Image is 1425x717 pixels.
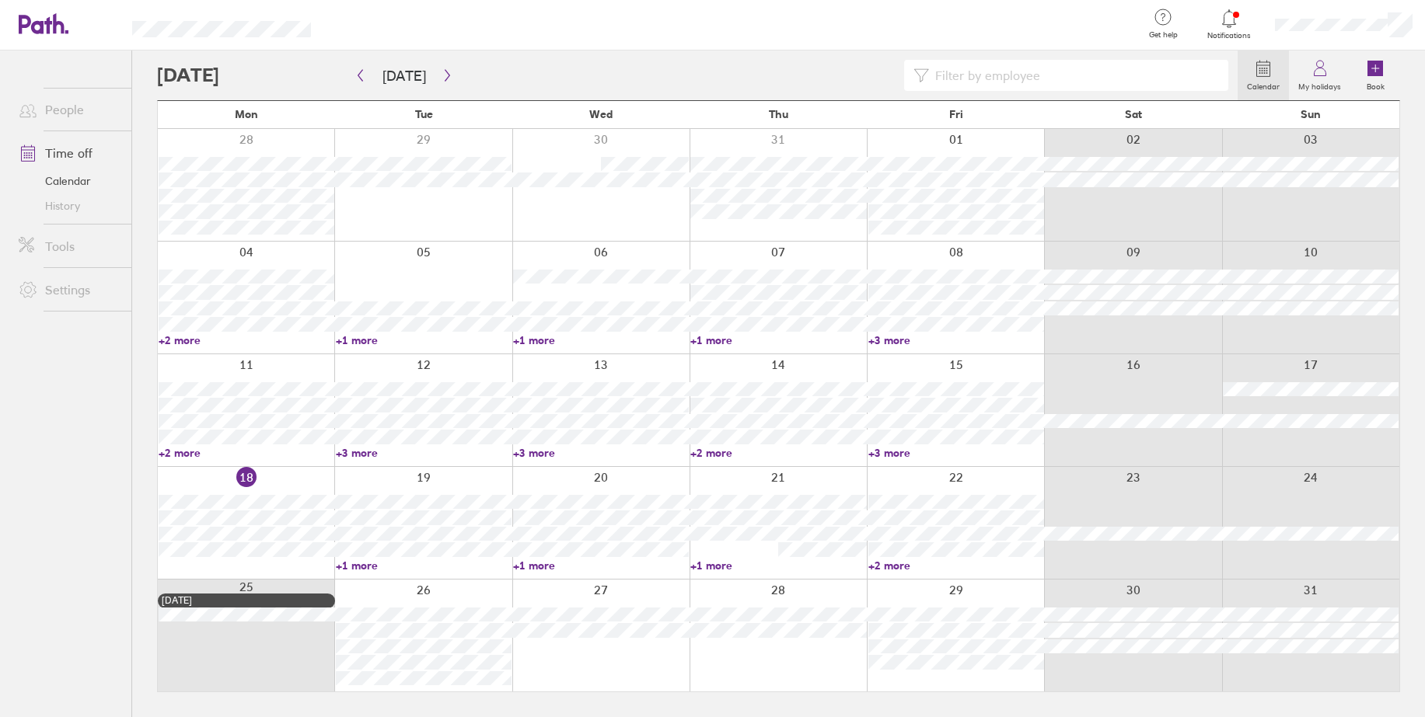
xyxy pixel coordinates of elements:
a: +3 more [868,333,1044,347]
span: Thu [769,108,788,120]
a: My holidays [1289,50,1350,100]
label: Book [1357,78,1394,92]
a: History [6,193,131,218]
a: +3 more [513,446,689,460]
a: Time off [6,137,131,169]
a: +2 more [159,446,334,460]
span: Mon [235,108,258,120]
span: Sat [1125,108,1142,120]
input: Filter by employee [929,61,1219,90]
a: People [6,94,131,125]
a: +1 more [336,333,512,347]
a: Book [1350,50,1400,100]
a: Notifications [1204,8,1255,40]
a: Calendar [1238,50,1289,100]
div: [DATE] [162,595,331,606]
a: +1 more [336,559,512,573]
a: +2 more [868,559,1044,573]
a: +3 more [868,446,1044,460]
a: +3 more [336,446,512,460]
a: Tools [6,231,131,262]
a: +2 more [690,446,866,460]
a: +1 more [513,333,689,347]
a: +1 more [513,559,689,573]
label: Calendar [1238,78,1289,92]
label: My holidays [1289,78,1350,92]
span: Tue [415,108,433,120]
span: Get help [1138,30,1189,40]
a: Calendar [6,169,131,193]
a: Settings [6,274,131,305]
a: +1 more [690,333,866,347]
span: Fri [949,108,963,120]
a: +1 more [690,559,866,573]
span: Wed [589,108,613,120]
span: Notifications [1204,31,1255,40]
button: [DATE] [370,63,438,89]
a: +2 more [159,333,334,347]
span: Sun [1301,108,1321,120]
